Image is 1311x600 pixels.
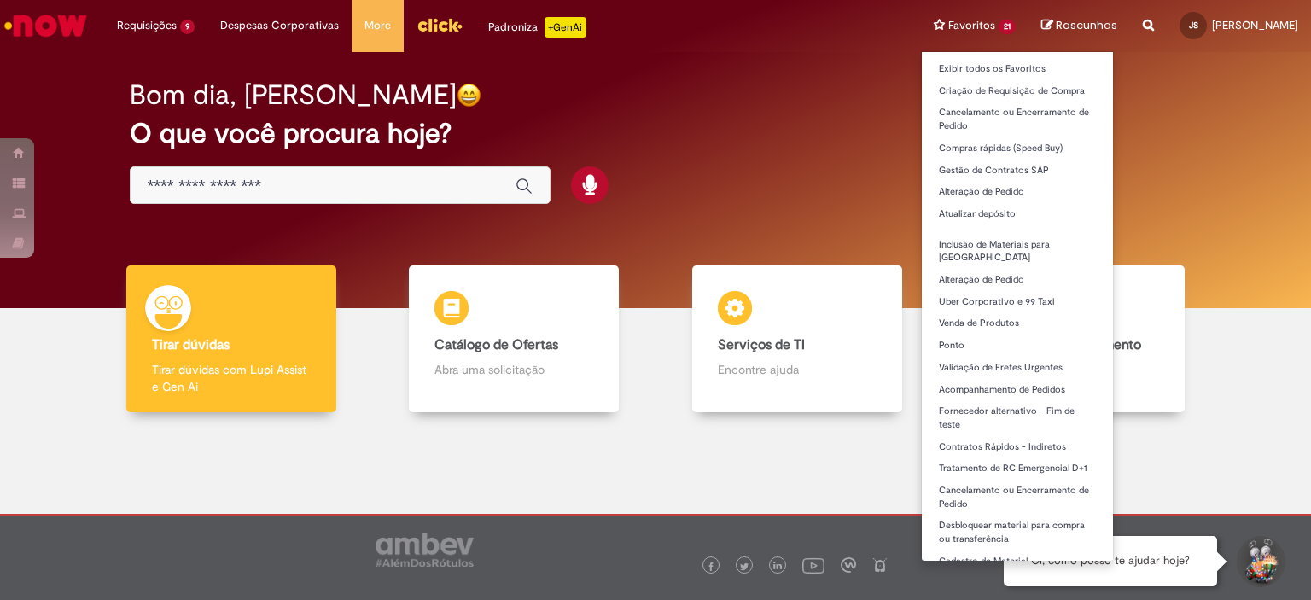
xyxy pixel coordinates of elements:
[718,361,877,378] p: Encontre ajuda
[922,459,1113,478] a: Tratamento de RC Emergencial D+1
[1234,536,1285,587] button: Iniciar Conversa de Suporte
[922,381,1113,399] a: Acompanhamento de Pedidos
[922,481,1113,513] a: Cancelamento ou Encerramento de Pedido
[740,562,749,571] img: logo_footer_twitter.png
[872,557,888,573] img: logo_footer_naosei.png
[999,20,1016,34] span: 21
[948,17,995,34] span: Favoritos
[921,51,1114,562] ul: Favoritos
[117,17,177,34] span: Requisições
[220,17,339,34] span: Despesas Corporativas
[922,402,1113,434] a: Fornecedor alternativo - Fim de teste
[1004,536,1217,586] div: Oi, como posso te ajudar hoje?
[922,271,1113,289] a: Alteração de Pedido
[545,17,586,38] p: +GenAi
[434,336,558,353] b: Catálogo de Ofertas
[707,562,715,571] img: logo_footer_facebook.png
[922,236,1113,267] a: Inclusão de Materiais para [GEOGRAPHIC_DATA]
[922,161,1113,180] a: Gestão de Contratos SAP
[1056,17,1117,33] span: Rascunhos
[922,293,1113,312] a: Uber Corporativo e 99 Taxi
[922,516,1113,548] a: Desbloquear material para compra ou transferência
[2,9,90,43] img: ServiceNow
[922,82,1113,101] a: Criação de Requisição de Compra
[364,17,391,34] span: More
[1041,18,1117,34] a: Rascunhos
[457,83,481,108] img: happy-face.png
[841,557,856,573] img: logo_footer_workplace.png
[922,358,1113,377] a: Validação de Fretes Urgentes
[922,552,1113,571] a: Cadastro de Material
[376,533,474,567] img: logo_footer_ambev_rotulo_gray.png
[1212,18,1298,32] span: [PERSON_NAME]
[180,20,195,34] span: 9
[152,361,311,395] p: Tirar dúvidas com Lupi Assist e Gen Ai
[655,265,939,413] a: Serviços de TI Encontre ajuda
[802,554,824,576] img: logo_footer_youtube.png
[922,314,1113,333] a: Venda de Produtos
[922,438,1113,457] a: Contratos Rápidos - Indiretos
[1189,20,1198,31] span: JS
[373,265,656,413] a: Catálogo de Ofertas Abra uma solicitação
[417,12,463,38] img: click_logo_yellow_360x200.png
[130,119,1182,149] h2: O que você procura hoje?
[922,139,1113,158] a: Compras rápidas (Speed Buy)
[922,103,1113,135] a: Cancelamento ou Encerramento de Pedido
[922,336,1113,355] a: Ponto
[922,205,1113,224] a: Atualizar depósito
[434,361,593,378] p: Abra uma solicitação
[488,17,586,38] div: Padroniza
[773,562,782,572] img: logo_footer_linkedin.png
[922,60,1113,79] a: Exibir todos os Favoritos
[718,336,805,353] b: Serviços de TI
[90,265,373,413] a: Tirar dúvidas Tirar dúvidas com Lupi Assist e Gen Ai
[130,80,457,110] h2: Bom dia, [PERSON_NAME]
[152,336,230,353] b: Tirar dúvidas
[922,183,1113,201] a: Alteração de Pedido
